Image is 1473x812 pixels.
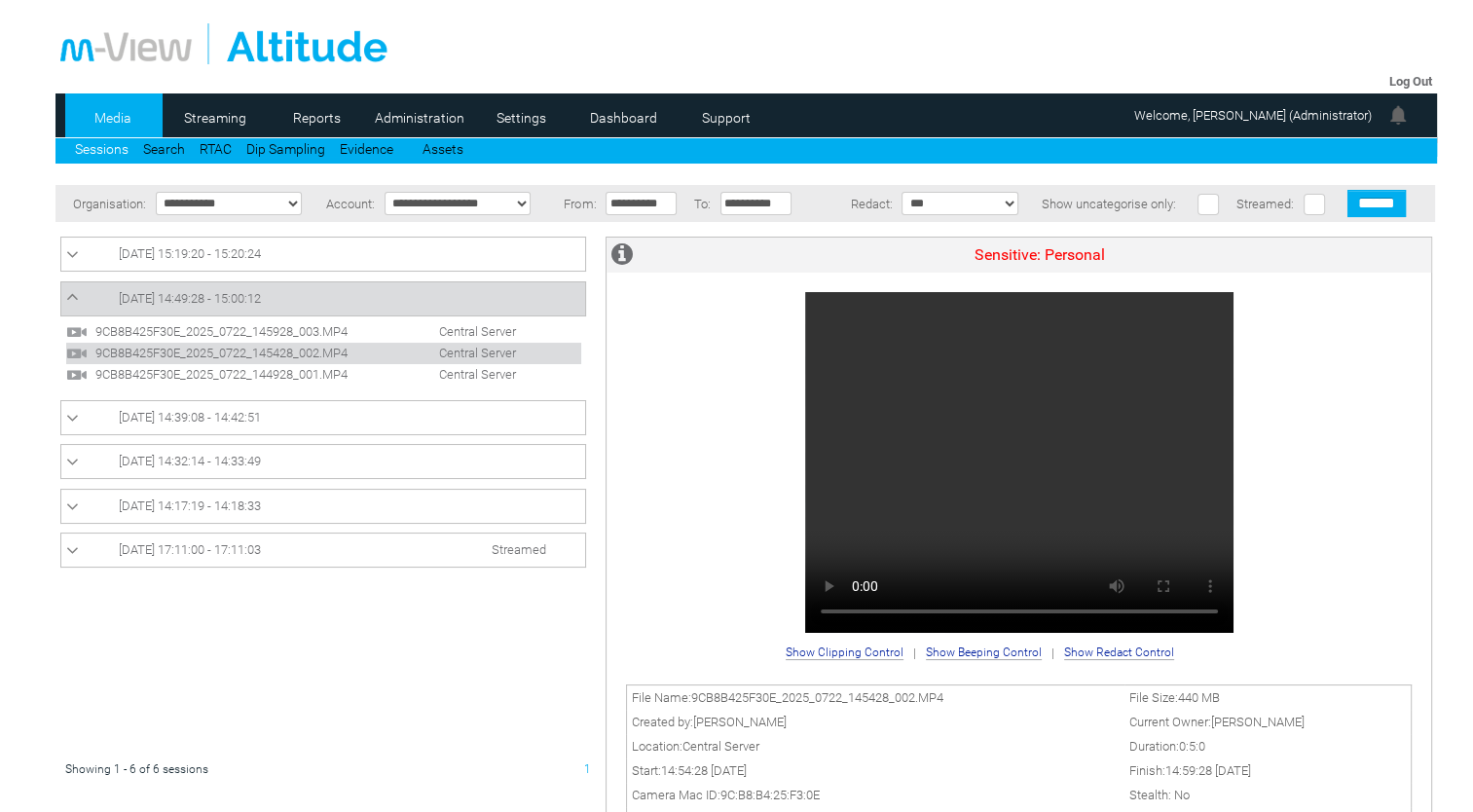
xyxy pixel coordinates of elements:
span: Central Server [390,324,526,339]
span: 9CB8B425F30E_2025_0722_145428_002.MP4 [91,346,387,360]
span: Stealth: [1129,788,1171,802]
a: Search [143,141,185,157]
a: [DATE] 14:32:14 - 14:33:49 [66,450,580,473]
td: Account: [317,185,380,222]
span: Streamed: [1236,197,1294,211]
img: video24.svg [66,343,88,364]
a: [DATE] 15:19:20 - 15:20:24 [66,242,580,266]
span: 14:59:28 [DATE] [1165,763,1251,778]
span: Showing 1 - 6 of 6 sessions [65,762,208,776]
span: No [1174,788,1190,802]
span: 9CB8B425F30E_2025_0722_145928_003.MP4 [91,324,387,339]
td: Start: [627,758,1124,783]
span: [DATE] 14:17:19 - 14:18:33 [119,498,261,513]
td: Sensitive: Personal [648,238,1431,273]
span: Welcome, [PERSON_NAME] (Administrator) [1134,108,1372,123]
a: Administration [372,103,466,132]
a: 9CB8B425F30E_2025_0722_144928_001.MP4 Central Server [66,366,526,381]
td: Camera Mac ID: [627,783,1124,807]
td: From: [557,185,602,222]
td: File Name: [627,684,1124,710]
span: Show Redact Control [1064,646,1174,660]
a: Settings [474,103,569,132]
span: [DATE] 17:11:00 - 17:11:03 [119,542,261,557]
td: Finish: [1124,758,1411,783]
span: | [913,646,916,660]
a: Support [679,103,773,132]
a: 9CB8B425F30E_2025_0722_145928_003.MP4 Central Server [66,323,526,338]
td: To: [687,185,716,222]
a: Sessions [75,141,129,157]
span: Central Server [390,346,526,360]
a: Reports [270,103,364,132]
a: 9CB8B425F30E_2025_0722_145428_002.MP4 Central Server [66,345,526,359]
td: Duration: [1124,734,1411,758]
span: 9CB8B425F30E_2025_0722_145428_002.MP4 [691,690,943,705]
span: Central Server [390,367,526,382]
a: [DATE] 14:39:08 - 14:42:51 [66,406,580,429]
a: [DATE] 14:17:19 - 14:18:33 [66,495,580,518]
a: [DATE] 17:11:00 - 17:11:03 [66,538,580,562]
a: Assets [423,141,463,157]
span: Show Clipping Control [786,646,903,660]
span: 0:5:0 [1179,739,1205,754]
span: 1 [584,762,591,776]
span: [DATE] 14:32:14 - 14:33:49 [119,454,261,468]
td: Created by: [627,710,1124,734]
span: [DATE] 15:19:20 - 15:20:24 [119,246,261,261]
td: Redact: [801,185,897,222]
img: video24.svg [66,321,88,343]
span: 9CB8B425F30E_2025_0722_144928_001.MP4 [91,367,387,382]
img: video24.svg [66,364,88,386]
a: Log Out [1389,74,1432,89]
span: Show Beeping Control [926,646,1042,660]
td: Location: [627,734,1124,758]
td: File Size: [1124,684,1411,710]
span: 440 MB [1178,690,1220,705]
a: RTAC [200,141,232,157]
a: Dashboard [576,103,671,132]
span: 9C:B8:B4:25:F3:0E [720,788,820,802]
span: Show uncategorise only: [1042,197,1176,211]
span: [DATE] 14:49:28 - 15:00:12 [119,291,261,306]
span: 14:54:28 [DATE] [661,763,747,778]
span: [PERSON_NAME] [1211,715,1305,729]
td: Current Owner: [1124,710,1411,734]
a: Dip Sampling [246,141,325,157]
span: Streamed [492,542,546,557]
a: [DATE] 14:49:28 - 15:00:12 [66,287,580,311]
a: Evidence [340,141,393,157]
td: Organisation: [55,185,151,222]
span: | [1051,646,1054,660]
span: Central Server [682,739,759,754]
span: [DATE] 14:39:08 - 14:42:51 [119,410,261,424]
a: Streaming [167,103,262,132]
img: bell24.png [1386,103,1410,127]
a: Media [65,103,160,132]
span: [PERSON_NAME] [693,715,787,729]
